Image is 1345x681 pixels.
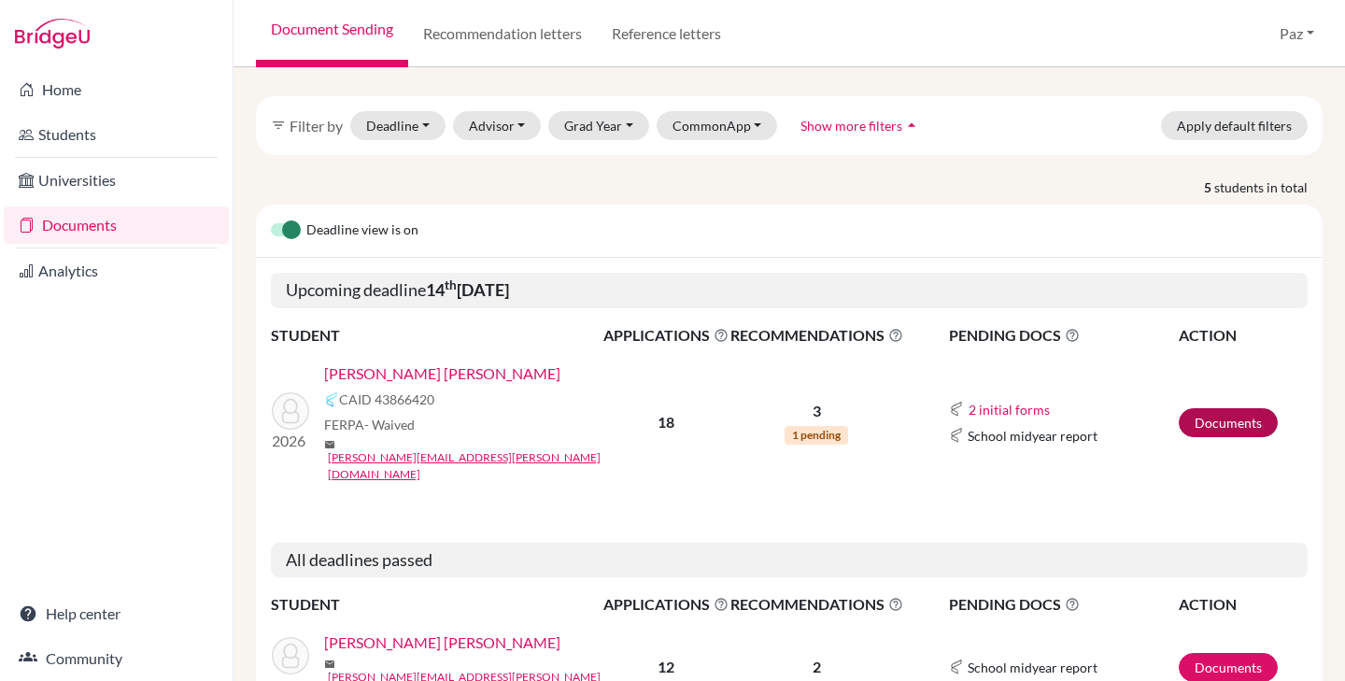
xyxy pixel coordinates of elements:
[1214,177,1323,197] span: students in total
[4,595,229,632] a: Help center
[453,111,542,140] button: Advisor
[657,111,778,140] button: CommonApp
[4,71,229,108] a: Home
[658,413,674,431] b: 18
[324,439,335,450] span: mail
[1204,177,1214,197] strong: 5
[603,593,729,616] span: APPLICATIONS
[785,111,937,140] button: Show more filtersarrow_drop_up
[271,273,1308,308] h5: Upcoming deadline
[1178,592,1308,617] th: ACTION
[306,220,418,242] span: Deadline view is on
[1271,16,1323,51] button: Paz
[272,637,309,674] img: Novoa Cano, Juliana
[949,593,1177,616] span: PENDING DOCS
[730,400,903,422] p: 3
[902,116,921,135] i: arrow_drop_up
[658,658,674,675] b: 12
[324,392,339,407] img: Common App logo
[1178,323,1308,348] th: ACTION
[350,111,446,140] button: Deadline
[324,362,560,385] a: [PERSON_NAME] [PERSON_NAME]
[328,449,616,483] a: [PERSON_NAME][EMAIL_ADDRESS][PERSON_NAME][DOMAIN_NAME]
[949,324,1177,347] span: PENDING DOCS
[968,399,1051,420] button: 2 initial forms
[785,426,848,445] span: 1 pending
[364,417,415,433] span: - Waived
[426,279,509,300] b: 14 [DATE]
[800,118,902,134] span: Show more filters
[4,116,229,153] a: Students
[271,592,602,617] th: STUDENT
[968,658,1097,677] span: School midyear report
[271,543,1308,578] h5: All deadlines passed
[968,426,1097,446] span: School midyear report
[272,430,309,452] p: 2026
[271,118,286,133] i: filter_list
[1161,111,1308,140] button: Apply default filters
[290,117,343,135] span: Filter by
[4,206,229,244] a: Documents
[730,593,903,616] span: RECOMMENDATIONS
[730,656,903,678] p: 2
[949,428,964,443] img: Common App logo
[949,660,964,674] img: Common App logo
[730,324,903,347] span: RECOMMENDATIONS
[272,392,309,430] img: Novoa Tarazi, Valeria
[271,323,602,348] th: STUDENT
[15,19,90,49] img: Bridge-U
[548,111,649,140] button: Grad Year
[4,162,229,199] a: Universities
[4,252,229,290] a: Analytics
[4,640,229,677] a: Community
[603,324,729,347] span: APPLICATIONS
[324,631,560,654] a: [PERSON_NAME] [PERSON_NAME]
[339,390,434,409] span: CAID 43866420
[445,277,457,292] sup: th
[1179,408,1278,437] a: Documents
[324,659,335,670] span: mail
[949,402,964,417] img: Common App logo
[324,415,415,434] span: FERPA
